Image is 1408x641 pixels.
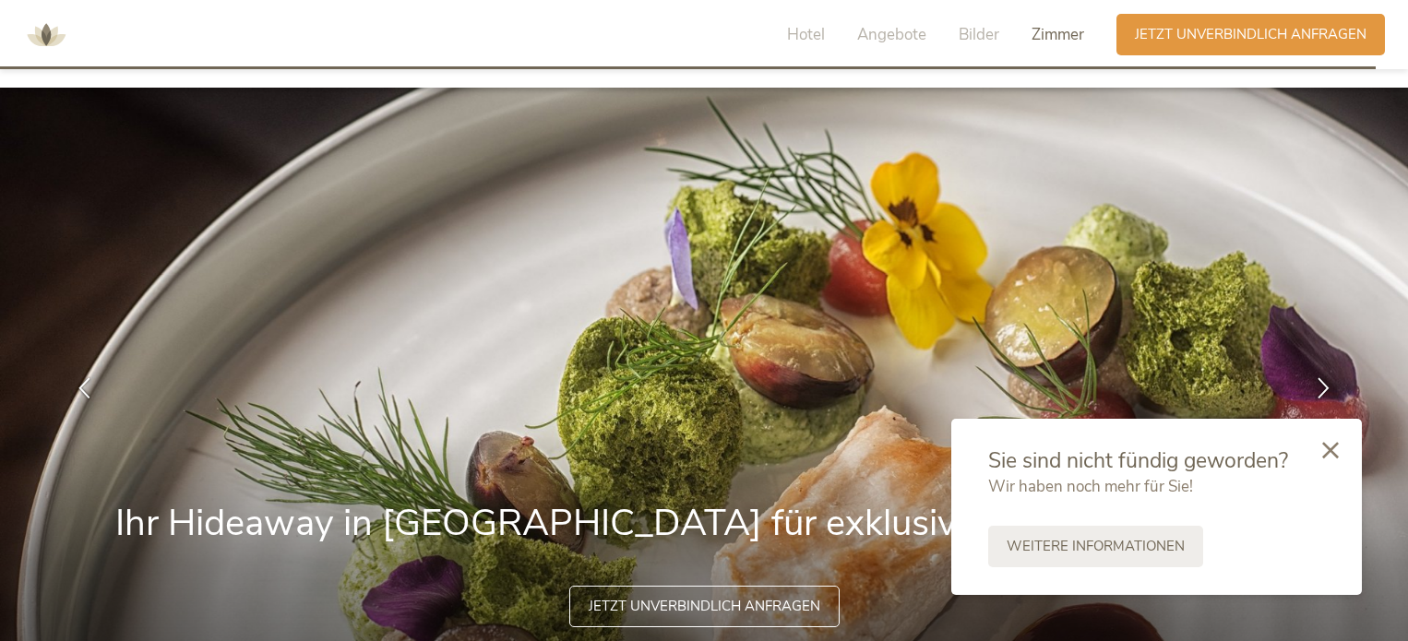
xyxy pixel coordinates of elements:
[18,28,74,41] a: AMONTI & LUNARIS Wellnessresort
[589,597,820,616] span: Jetzt unverbindlich anfragen
[988,526,1203,567] a: Weitere Informationen
[988,446,1288,475] span: Sie sind nicht fündig geworden?
[857,24,926,45] span: Angebote
[959,24,999,45] span: Bilder
[1007,537,1185,556] span: Weitere Informationen
[988,476,1193,497] span: Wir haben noch mehr für Sie!
[1135,25,1366,44] span: Jetzt unverbindlich anfragen
[18,7,74,63] img: AMONTI & LUNARIS Wellnessresort
[1032,24,1084,45] span: Zimmer
[787,24,825,45] span: Hotel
